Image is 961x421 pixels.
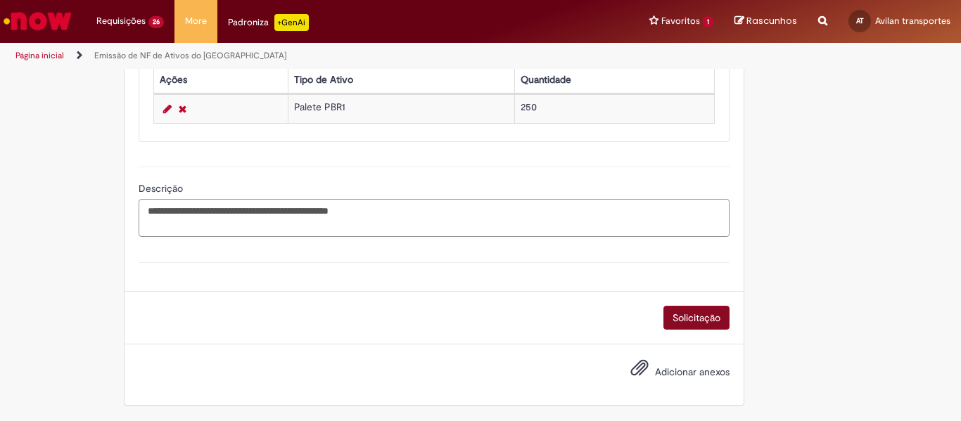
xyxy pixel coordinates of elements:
th: Tipo de Ativo [288,67,515,93]
span: 1 [703,16,713,28]
th: Quantidade [515,67,715,93]
button: Solicitação [663,306,730,330]
img: ServiceNow [1,7,74,35]
span: More [185,14,207,28]
span: Rascunhos [746,14,797,27]
a: Página inicial [15,50,64,61]
a: Emissão de NF de Ativos do [GEOGRAPHIC_DATA] [94,50,286,61]
a: Rascunhos [734,15,797,28]
a: Editar Linha 1 [160,101,175,117]
button: Adicionar anexos [627,355,652,387]
textarea: Descrição [139,199,730,237]
span: 26 [148,16,164,28]
span: Favoritos [661,14,700,28]
ul: Trilhas de página [11,43,630,69]
div: Padroniza [228,14,309,31]
th: Ações [153,67,288,93]
p: +GenAi [274,14,309,31]
span: Descrição [139,182,186,195]
span: Avilan transportes [875,15,950,27]
span: AT [856,16,864,25]
span: Requisições [96,14,146,28]
td: Palete PBR1 [288,94,515,123]
td: 250 [515,94,715,123]
span: Adicionar anexos [655,365,730,378]
a: Remover linha 1 [175,101,190,117]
